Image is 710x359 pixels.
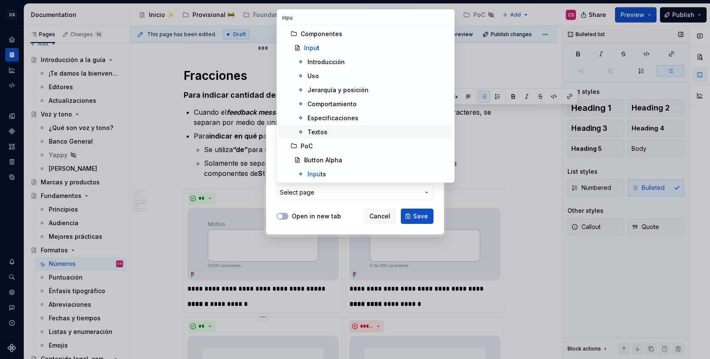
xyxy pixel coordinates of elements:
div: Uso [307,72,319,80]
div: Search in pages... [277,25,454,183]
div: PoC [301,142,313,150]
div: Comportamiento [307,100,357,108]
div: Button Alpha [304,156,342,164]
mark: Inpu [304,44,317,51]
div: Jerarquía y posición [307,86,369,94]
div: Introducción [307,58,345,66]
div: ts [307,170,326,178]
div: t [304,44,319,52]
input: Search in pages... [277,10,454,25]
div: Componentes [301,30,342,38]
div: Textos [307,128,327,136]
mark: Inpu [307,170,321,178]
div: Especificaciones [307,114,358,122]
